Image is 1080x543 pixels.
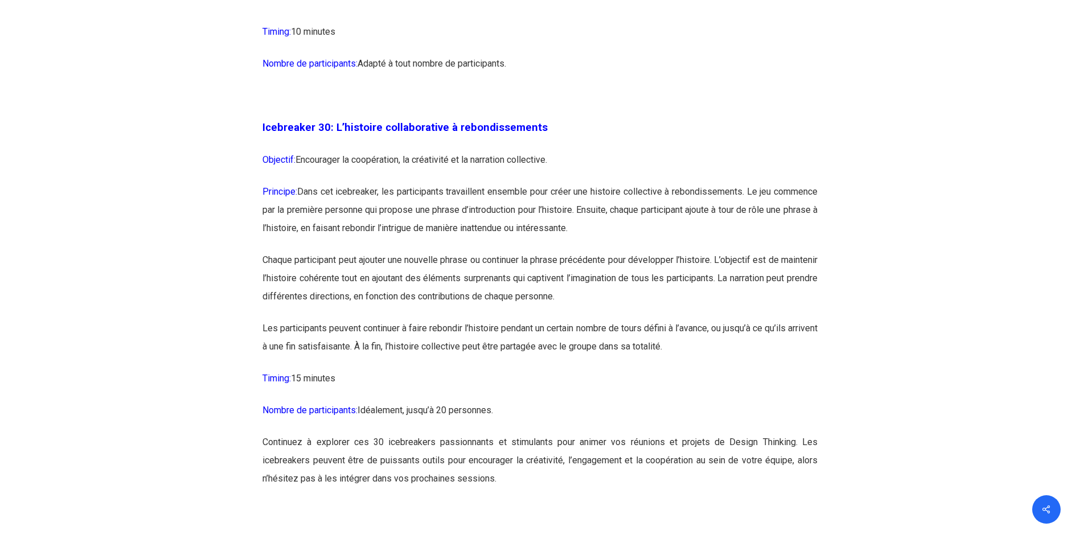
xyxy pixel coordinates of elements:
[262,58,358,69] span: Nombre de participants:
[262,401,818,433] p: Idéalement, jusqu’à 20 personnes.
[262,26,291,37] span: Timing:
[262,433,818,488] p: Continuez à explorer ces 30 icebreakers passionnants et stimulants pour animer vos réunions et pr...
[262,186,297,197] span: Principe:
[262,373,291,384] span: Timing:
[262,183,818,251] p: Dans cet icebreaker, les participants travaillent ensemble pour créer une histoire collective à r...
[262,251,818,319] p: Chaque participant peut ajouter une nouvelle phrase ou continuer la phrase précédente pour dévelo...
[262,151,818,183] p: Encourager la coopération, la créativité et la narration collective.
[262,369,818,401] p: 15 minutes
[262,121,548,134] span: Icebreaker 30: L’histoire collaborative à rebondissements
[262,319,818,369] p: Les participants peuvent continuer à faire rebondir l’histoire pendant un certain nombre de tours...
[262,405,358,416] span: Nombre de participants:
[262,23,818,55] p: 10 minutes
[262,55,818,87] p: Adapté à tout nombre de participants.
[262,154,295,165] span: Objectif:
